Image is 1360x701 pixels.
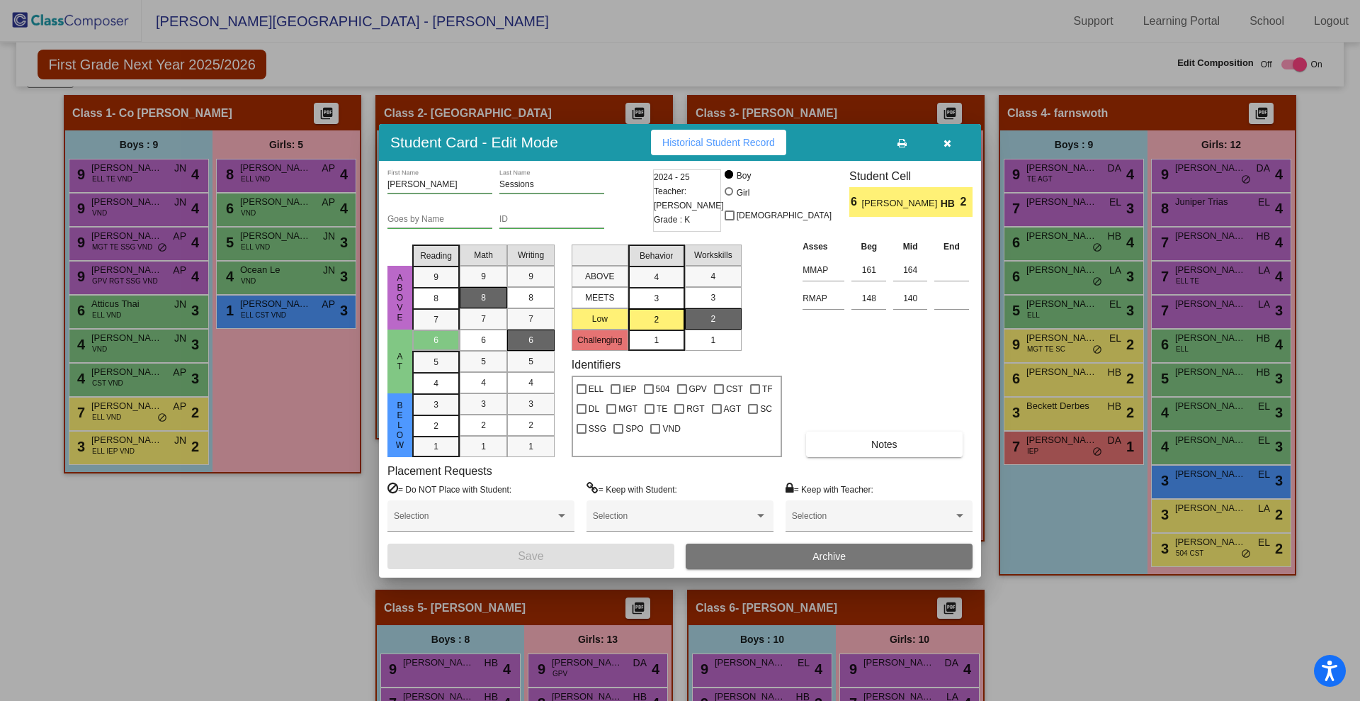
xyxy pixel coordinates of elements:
span: 2 [960,194,973,211]
th: Beg [848,239,890,254]
span: SSG [589,420,606,437]
span: 7 [433,313,438,326]
span: 8 [528,291,533,304]
span: ELL [589,381,603,398]
div: Boy [736,169,752,182]
span: 1 [528,440,533,453]
span: Reading [420,249,452,262]
span: 9 [528,270,533,283]
span: HB [941,196,960,211]
span: RGT [686,400,704,417]
label: Placement Requests [387,464,492,478]
button: Save [387,544,674,569]
span: Writing [518,249,544,262]
span: Math [474,249,493,262]
span: Historical Student Record [662,137,775,148]
span: 9 [481,270,486,283]
span: 1 [481,440,486,453]
span: [DEMOGRAPHIC_DATA] [737,207,832,224]
span: 8 [433,292,438,305]
label: = Keep with Teacher: [786,482,873,496]
span: 6 [528,334,533,347]
span: 1 [433,440,438,453]
button: Notes [806,432,962,457]
span: 2 [433,420,438,432]
span: 2 [654,313,659,326]
span: 4 [710,270,715,283]
span: 2 [710,313,715,325]
th: Mid [890,239,931,254]
span: [PERSON_NAME] [861,196,940,211]
span: 6 [849,194,861,211]
span: TF [762,381,773,398]
input: goes by name [387,215,492,225]
input: assessment [803,259,844,281]
span: GPV [689,381,707,398]
button: Archive [686,544,973,569]
span: below [394,400,407,450]
span: 4 [433,377,438,390]
span: at [394,352,407,371]
span: 5 [481,355,486,368]
button: Historical Student Record [651,130,786,155]
span: Grade : K [654,213,690,227]
span: 3 [710,291,715,304]
span: 8 [481,291,486,304]
span: IEP [623,381,636,398]
span: 2 [528,419,533,432]
span: 2024 - 25 [654,170,690,184]
span: Save [518,550,543,562]
th: End [931,239,973,254]
span: MGT [618,400,637,417]
th: Asses [799,239,848,254]
span: CST [726,381,743,398]
span: Teacher: [PERSON_NAME] [654,184,724,213]
span: DL [589,400,599,417]
span: 1 [654,334,659,347]
h3: Student Cell [849,169,973,183]
span: Behavior [640,249,673,262]
label: = Keep with Student: [586,482,677,496]
span: 3 [654,292,659,305]
span: Notes [871,439,897,450]
span: 2 [481,419,486,432]
span: 3 [481,398,486,410]
span: 3 [528,398,533,410]
span: AGT [724,400,742,417]
div: Girl [736,186,750,199]
span: 1 [710,334,715,347]
label: Identifiers [572,358,620,371]
span: 6 [481,334,486,347]
span: 7 [528,313,533,325]
span: 4 [481,376,486,389]
span: 3 [433,398,438,411]
span: TE [657,400,667,417]
span: 5 [528,355,533,368]
span: SPO [625,420,643,437]
span: 6 [433,334,438,347]
span: 4 [654,271,659,284]
span: 504 [656,381,670,398]
input: assessment [803,288,844,309]
h3: Student Card - Edit Mode [390,133,558,151]
span: 4 [528,376,533,389]
span: 9 [433,271,438,284]
span: 7 [481,313,486,325]
span: VND [662,420,680,437]
label: = Do NOT Place with Student: [387,482,511,496]
span: SC [760,400,772,417]
span: 5 [433,356,438,369]
span: Workskills [694,249,732,262]
span: above [394,273,407,323]
span: Archive [812,551,846,562]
